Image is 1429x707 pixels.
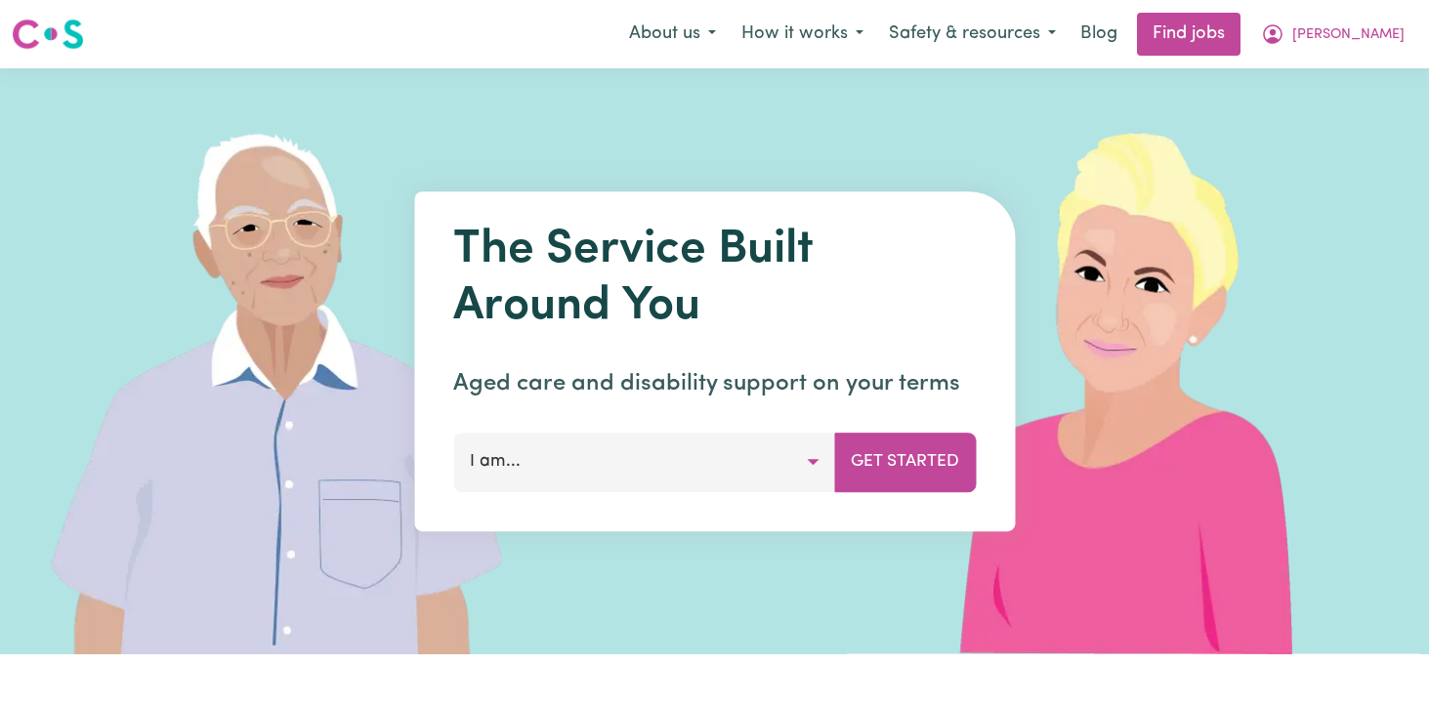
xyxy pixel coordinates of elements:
img: Careseekers logo [12,17,84,52]
a: Blog [1069,13,1129,56]
button: I am... [453,433,835,491]
button: How it works [729,14,876,55]
span: [PERSON_NAME] [1292,24,1405,46]
button: My Account [1248,14,1417,55]
button: About us [616,14,729,55]
p: Aged care and disability support on your terms [453,366,976,401]
h1: The Service Built Around You [453,223,976,335]
button: Get Started [834,433,976,491]
button: Safety & resources [876,14,1069,55]
a: Find jobs [1137,13,1240,56]
a: Careseekers logo [12,12,84,57]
